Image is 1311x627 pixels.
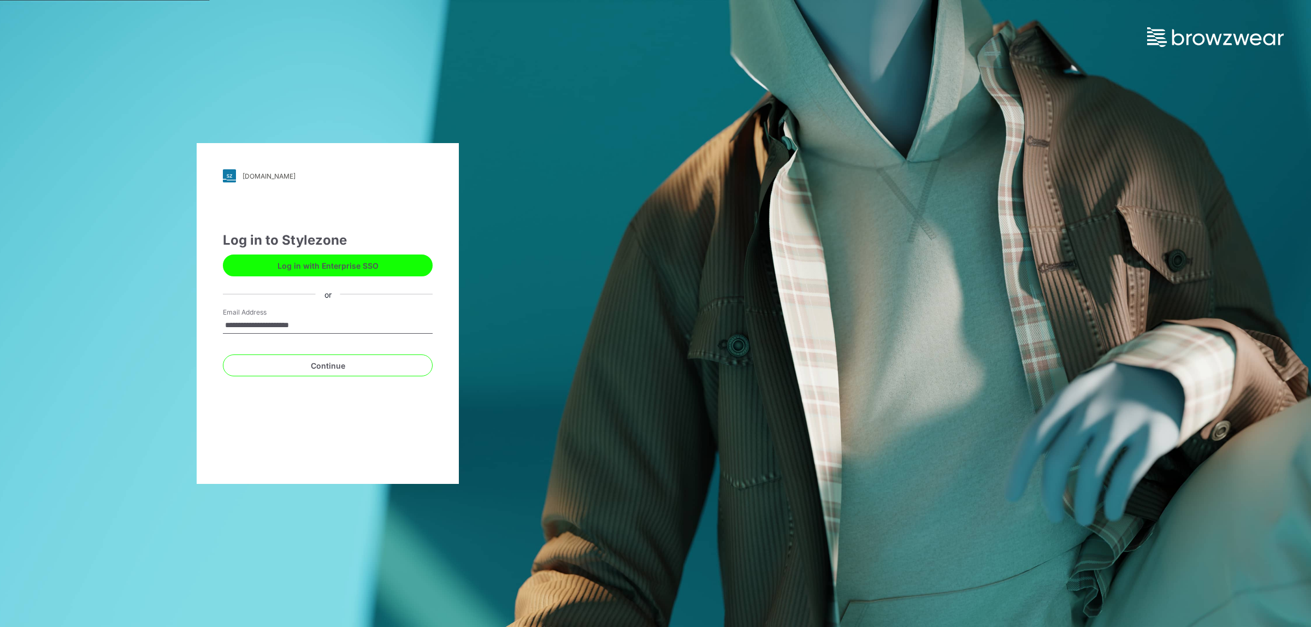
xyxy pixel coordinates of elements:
[316,288,340,300] div: or
[223,307,299,317] label: Email Address
[223,230,433,250] div: Log in to Stylezone
[223,169,236,182] img: svg+xml;base64,PHN2ZyB3aWR0aD0iMjgiIGhlaWdodD0iMjgiIHZpZXdCb3g9IjAgMCAyOCAyOCIgZmlsbD0ibm9uZSIgeG...
[223,354,433,376] button: Continue
[243,172,296,180] div: [DOMAIN_NAME]
[1147,27,1284,47] img: browzwear-logo.73288ffb.svg
[223,255,433,276] button: Log in with Enterprise SSO
[223,169,433,182] a: [DOMAIN_NAME]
